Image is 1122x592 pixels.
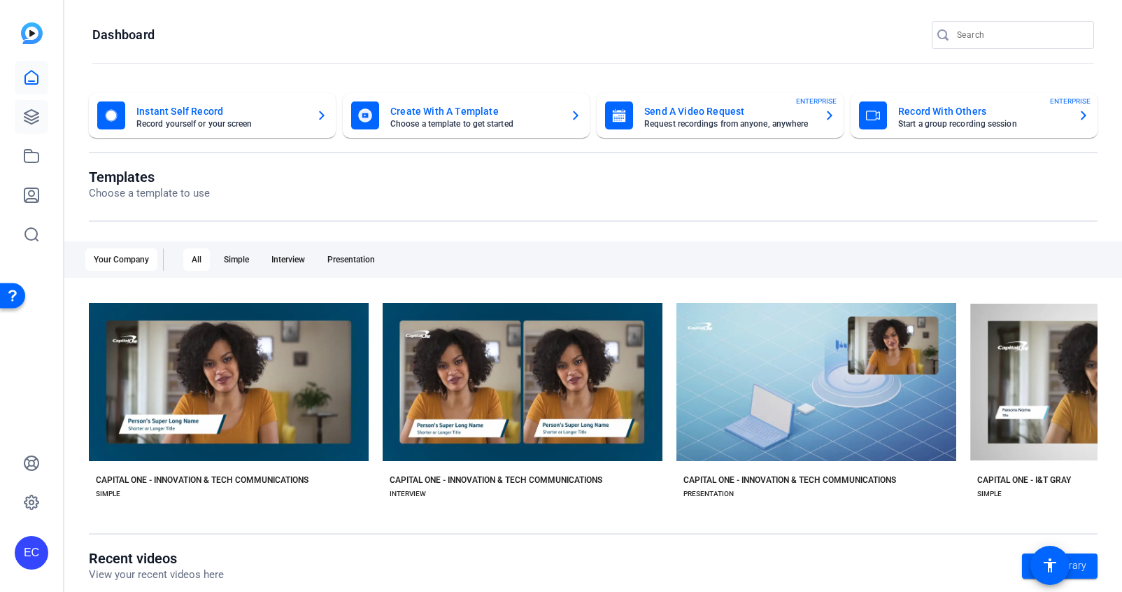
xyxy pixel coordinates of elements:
[89,169,210,185] h1: Templates
[898,120,1067,128] mat-card-subtitle: Start a group recording session
[136,103,305,120] mat-card-title: Instant Self Record
[1050,96,1091,106] span: ENTERPRISE
[21,22,43,44] img: blue-gradient.svg
[96,474,308,486] div: CAPITAL ONE - INNOVATION & TECH COMMUNICATIONS
[89,567,224,583] p: View your recent videos here
[92,27,155,43] h1: Dashboard
[96,488,120,500] div: SIMPLE
[390,474,602,486] div: CAPITAL ONE - INNOVATION & TECH COMMUNICATIONS
[898,103,1067,120] mat-card-title: Record With Others
[343,93,590,138] button: Create With A TemplateChoose a template to get started
[390,103,559,120] mat-card-title: Create With A Template
[263,248,313,271] div: Interview
[15,536,48,570] div: EC
[390,488,426,500] div: INTERVIEW
[1022,554,1098,579] a: Go to library
[319,248,383,271] div: Presentation
[136,120,305,128] mat-card-subtitle: Record yourself or your screen
[597,93,844,138] button: Send A Video RequestRequest recordings from anyone, anywhereENTERPRISE
[89,185,210,202] p: Choose a template to use
[851,93,1098,138] button: Record With OthersStart a group recording sessionENTERPRISE
[215,248,257,271] div: Simple
[644,103,813,120] mat-card-title: Send A Video Request
[89,93,336,138] button: Instant Self RecordRecord yourself or your screen
[644,120,813,128] mat-card-subtitle: Request recordings from anyone, anywhere
[85,248,157,271] div: Your Company
[977,474,1071,486] div: CAPITAL ONE - I&T GRAY
[683,474,896,486] div: CAPITAL ONE - INNOVATION & TECH COMMUNICATIONS
[1042,557,1058,574] mat-icon: accessibility
[977,488,1002,500] div: SIMPLE
[183,248,210,271] div: All
[89,550,224,567] h1: Recent videos
[957,27,1083,43] input: Search
[683,488,734,500] div: PRESENTATION
[796,96,837,106] span: ENTERPRISE
[390,120,559,128] mat-card-subtitle: Choose a template to get started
